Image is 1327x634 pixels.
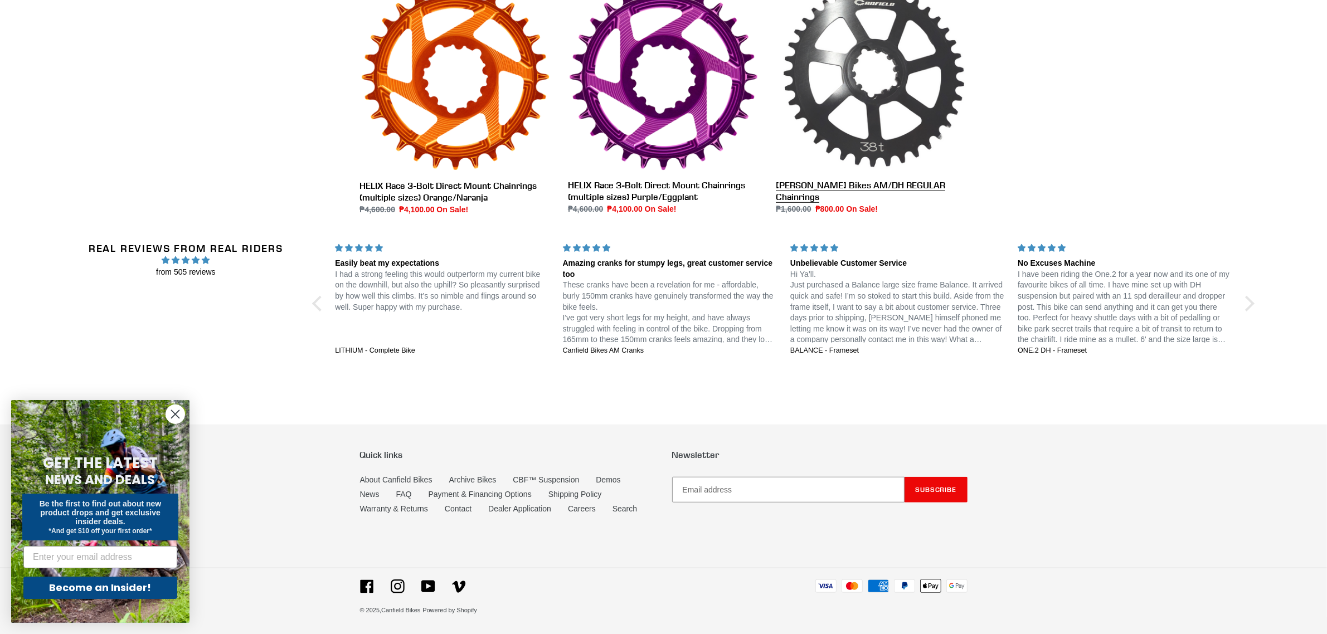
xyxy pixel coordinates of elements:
div: 5 stars [563,242,777,254]
button: Subscribe [905,477,968,503]
div: No Excuses Machine [1018,258,1232,269]
p: Quick links [360,450,655,460]
button: Close dialog [166,404,185,424]
div: 5 stars [1018,242,1232,254]
a: LITHIUM - Complete Bike [335,346,549,356]
a: Canfield Bikes AM Cranks [563,346,777,356]
a: BALANCE - Frameset [790,346,1004,356]
a: News [360,490,380,499]
a: Careers [568,504,596,513]
a: CBF™ Suspension [513,475,579,484]
div: Easily beat my expectations [335,258,549,269]
a: Powered by Shopify [422,607,477,613]
a: Shipping Policy [548,490,602,499]
span: NEWS AND DEALS [46,471,155,489]
a: Archive Bikes [449,475,496,484]
h2: Real Reviews from Real Riders [66,242,305,255]
p: I had a strong feeling this would outperform my current bike on the downhill, but also the uphill... [335,269,549,313]
span: 4.96 stars [66,254,305,266]
input: Email address [672,477,905,503]
a: Dealer Application [488,504,551,513]
a: Warranty & Returns [360,504,428,513]
a: About Canfield Bikes [360,475,432,484]
small: © 2025, [360,607,421,613]
div: 5 stars [335,242,549,254]
a: Payment & Financing Options [429,490,532,499]
a: Demos [596,475,620,484]
input: Enter your email address [23,546,177,568]
div: 5 stars [790,242,1004,254]
span: Be the first to find out about new product drops and get exclusive insider deals. [40,499,162,526]
div: Amazing cranks for stumpy legs, great customer service too [563,258,777,280]
span: Subscribe [915,485,957,494]
div: Unbelievable Customer Service [790,258,1004,269]
a: ONE.2 DH - Frameset [1018,346,1232,356]
span: from 505 reviews [66,266,305,278]
a: FAQ [396,490,412,499]
button: Become an Insider! [23,577,177,599]
a: Contact [445,504,472,513]
p: Newsletter [672,450,968,460]
span: *And get $10 off your first order* [48,527,152,535]
a: Search [613,504,637,513]
a: Canfield Bikes [381,607,420,613]
p: I have been riding the One.2 for a year now and its one of my favourite bikes of all time. I have... [1018,269,1232,345]
span: GET THE LATEST [43,453,158,473]
p: These cranks have been a revelation for me - affordable, burly 150mm cranks have genuinely transf... [563,280,777,345]
p: Hi Ya’ll. Just purchased a Balance large size frame Balance. It arrived quick and safe! I’m so st... [790,269,1004,345]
